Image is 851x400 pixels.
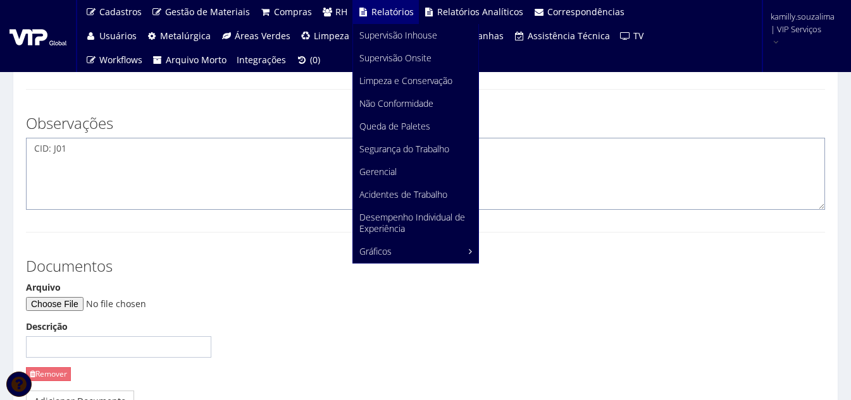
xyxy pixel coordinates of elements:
span: Queda de Paletes [359,120,430,132]
span: Limpeza e Conservação [359,75,452,87]
label: Descrição [26,320,68,333]
span: Integrações [237,54,286,66]
a: Usuários [80,24,142,48]
a: Queda de Paletes [353,115,478,138]
span: Acidentes de Trabalho [359,188,447,200]
a: Remover [26,367,71,380]
span: Relatórios Analíticos [437,6,523,18]
a: Gerencial [353,161,478,183]
span: Áreas Verdes [235,30,290,42]
span: (0) [310,54,320,66]
span: Limpeza [314,30,349,42]
span: Workflows [99,54,142,66]
span: Gestão de Materiais [165,6,250,18]
span: Gráficos [359,245,392,257]
span: Compras [274,6,312,18]
span: Metalúrgica [160,30,211,42]
span: Relatórios [371,6,414,18]
span: Desempenho Individual de Experiência [359,211,465,234]
a: Metalúrgica [142,24,216,48]
a: Acidentes de Trabalho [353,183,478,206]
span: Correspondências [547,6,624,18]
span: Não Conformidade [359,97,433,109]
a: Workflows [80,48,147,72]
a: Arquivo Morto [147,48,232,72]
span: Cadastros [99,6,142,18]
span: Supervisão Onsite [359,52,432,64]
a: TV [615,24,649,48]
a: Supervisão Inhouse [353,24,478,47]
a: Gráficos [353,240,478,263]
a: Não Conformidade [353,92,478,115]
a: Integrações [232,48,291,72]
span: Supervisão Inhouse [359,29,437,41]
a: Desempenho Individual de Experiência [353,206,478,240]
a: Supervisão Onsite [353,47,478,70]
span: Usuários [99,30,137,42]
a: Segurança do Trabalho [353,138,478,161]
a: Limpeza [295,24,355,48]
a: Áreas Verdes [216,24,295,48]
span: Segurança do Trabalho [359,143,449,155]
span: RH [335,6,347,18]
span: Gerencial [359,166,397,178]
h3: Documentos [26,258,825,274]
a: Assistência Técnica [509,24,615,48]
a: Limpeza e Conservação [353,70,478,92]
span: kamilly.souzalima | VIP Serviços [771,10,835,35]
h3: Observações [26,115,825,131]
span: TV [633,30,643,42]
span: Assistência Técnica [528,30,610,42]
a: (0) [291,48,325,72]
label: Arquivo [26,281,61,294]
span: Arquivo Morto [166,54,227,66]
img: logo [9,27,66,45]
